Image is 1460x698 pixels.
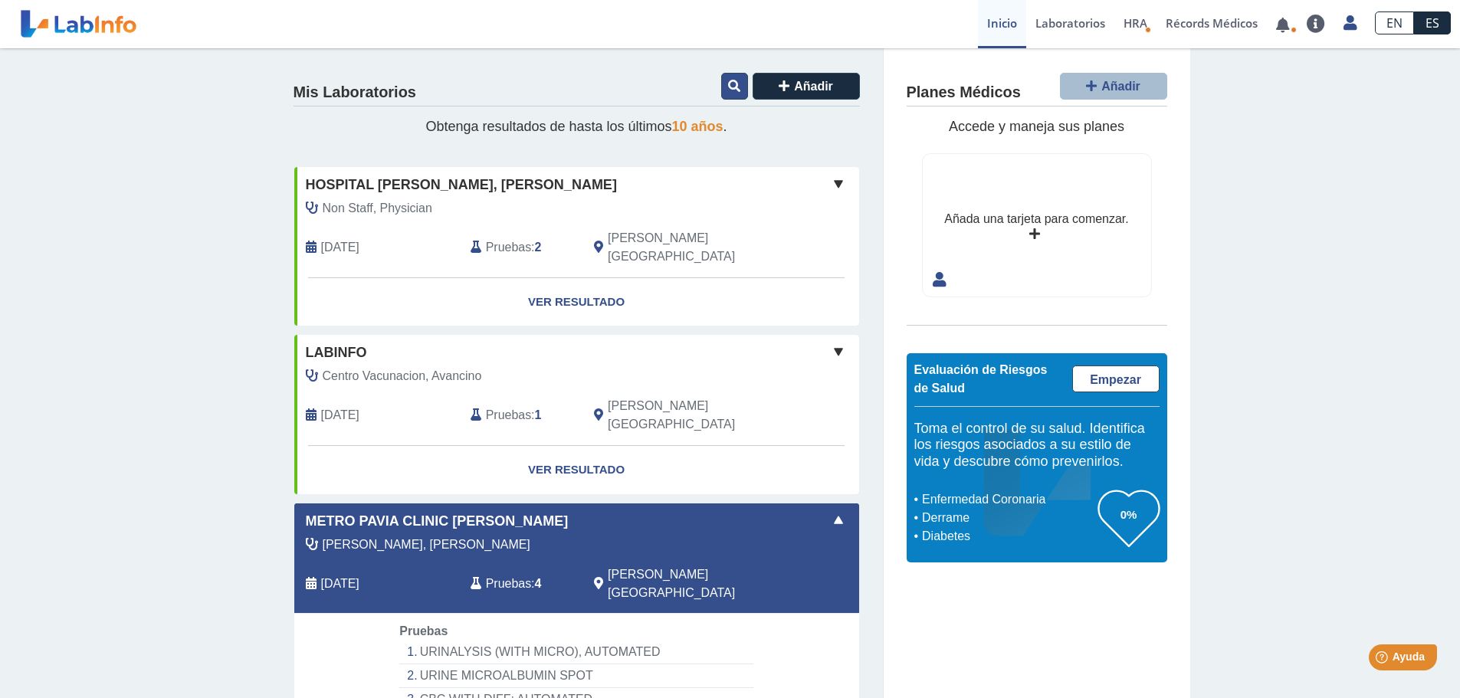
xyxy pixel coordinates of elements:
[1072,365,1160,392] a: Empezar
[918,509,1098,527] li: Derrame
[1324,638,1443,681] iframe: Help widget launcher
[323,367,482,385] span: Centro Vacunacion, Avancino
[535,577,542,590] b: 4
[486,406,531,424] span: Pruebas
[399,641,753,664] li: URINALYSIS (WITH MICRO), AUTOMATED
[294,446,859,494] a: Ver Resultado
[949,119,1124,134] span: Accede y maneja sus planes
[794,80,833,93] span: Añadir
[608,397,777,434] span: Villalba, PR
[459,229,582,266] div: :
[1090,373,1141,386] span: Empezar
[1124,15,1147,31] span: HRA
[459,565,582,602] div: :
[294,278,859,326] a: Ver Resultado
[486,238,531,257] span: Pruebas
[914,363,1048,395] span: Evaluación de Riesgos de Salud
[608,565,777,602] span: Ponce, PR
[608,229,777,266] span: Ponce, PR
[321,575,359,593] span: 2025-08-16
[459,397,582,434] div: :
[425,119,727,134] span: Obtenga resultados de hasta los últimos .
[535,408,542,421] b: 1
[535,241,542,254] b: 2
[918,490,1098,509] li: Enfermedad Coronaria
[399,624,448,637] span: Pruebas
[486,575,531,593] span: Pruebas
[306,342,367,363] span: labinfo
[306,511,569,532] span: Metro Pavia Clinic [PERSON_NAME]
[753,73,860,100] button: Añadir
[672,119,723,134] span: 10 años
[323,536,530,554] span: Alvarez Torres, Sergio
[907,84,1021,102] h4: Planes Médicos
[1375,11,1414,34] a: EN
[1098,505,1160,524] h3: 0%
[914,421,1160,470] h5: Toma el control de su salud. Identifica los riesgos asociados a su estilo de vida y descubre cómo...
[944,210,1128,228] div: Añada una tarjeta para comenzar.
[918,527,1098,546] li: Diabetes
[306,175,617,195] span: Hospital [PERSON_NAME], [PERSON_NAME]
[294,84,416,102] h4: Mis Laboratorios
[1060,73,1167,100] button: Añadir
[323,199,432,218] span: Non Staff, Physician
[321,238,359,257] span: 2022-08-19
[399,664,753,688] li: URINE MICROALBUMIN SPOT
[1414,11,1451,34] a: ES
[1101,80,1140,93] span: Añadir
[321,406,359,424] span: 2021-08-11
